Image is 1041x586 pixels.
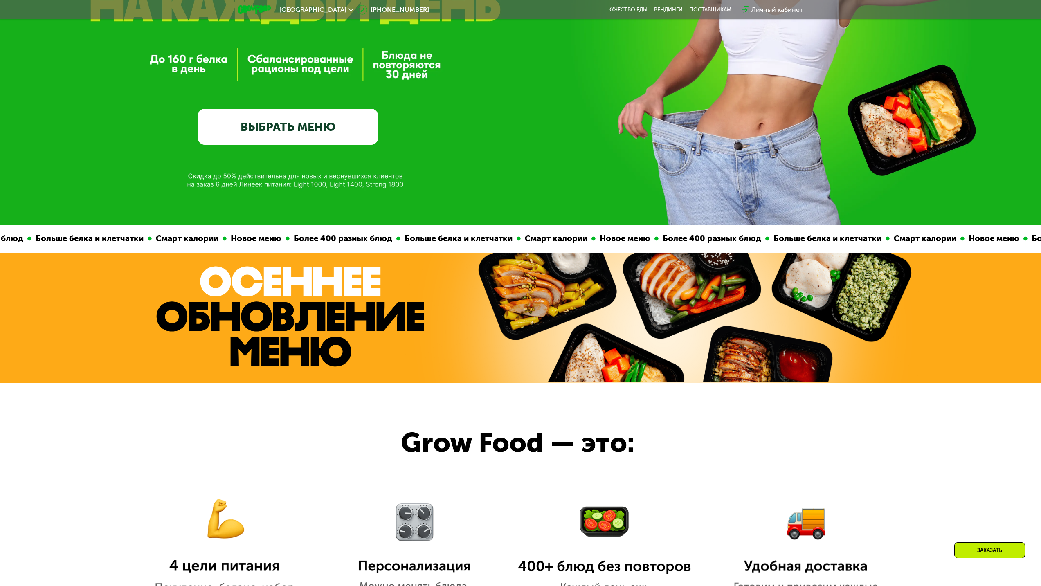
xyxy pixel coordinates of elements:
div: Более 400 разных блюд [601,232,708,245]
span: [GEOGRAPHIC_DATA] [279,7,346,13]
div: Больше белка и клетчатки [343,232,459,245]
div: Смарт калории [463,232,534,245]
div: Новое меню [169,232,228,245]
a: Вендинги [654,7,683,13]
div: Более 400 разных блюд [232,232,339,245]
a: ВЫБРАТЬ МЕНЮ [198,109,378,145]
div: Смарт калории [832,232,903,245]
div: Личный кабинет [751,5,803,15]
div: Заказать [954,542,1025,558]
a: [PHONE_NUMBER] [357,5,429,15]
div: Смарт калории [94,232,165,245]
div: Больше белка и клетчатки [712,232,828,245]
div: Новое меню [538,232,597,245]
div: поставщикам [689,7,731,13]
div: Grow Food — это: [401,422,677,464]
div: Новое меню [907,232,966,245]
a: Качество еды [608,7,648,13]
